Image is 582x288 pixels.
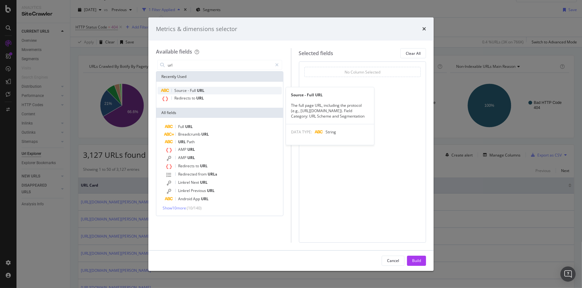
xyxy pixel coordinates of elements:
span: Source [174,88,188,93]
span: Path [187,139,195,144]
span: Show 10 more [163,205,186,211]
div: The full page URL, including the protocol (e.g., [URL][DOMAIN_NAME]). Field Category: URL Scheme ... [286,103,374,119]
span: Linkrel [178,188,191,193]
span: Redirects [174,95,192,101]
span: URL [200,180,208,185]
span: from [198,171,208,177]
input: Search by field name [167,60,273,70]
span: Redirected [178,171,198,177]
span: Previous [191,188,207,193]
span: Android [178,196,193,202]
span: to [192,95,196,101]
span: URL [207,188,215,193]
div: modal [148,17,434,271]
span: DATA TYPE: [291,129,312,135]
div: No Column Selected [345,69,380,75]
div: Recently Used [156,72,283,82]
span: URL [178,139,187,144]
span: Full [178,124,185,129]
span: to [196,163,200,169]
span: App [193,196,201,202]
div: Clear All [406,51,421,56]
div: Open Intercom Messenger [560,266,576,282]
span: ( 10 / 140 ) [187,205,202,211]
button: Cancel [382,256,404,266]
div: times [422,25,426,33]
div: Source - Full URL [286,92,374,98]
span: Redirects [178,163,196,169]
span: URLs [208,171,217,177]
span: URL [197,88,204,93]
span: Linkrel [178,180,191,185]
div: Available fields [156,48,192,55]
div: Metrics & dimensions selector [156,25,237,33]
span: URL [200,163,208,169]
span: URL [201,196,209,202]
span: URL [187,147,195,152]
span: Next [191,180,200,185]
span: URL [196,95,204,101]
div: All fields [156,108,283,118]
span: URL [187,155,195,160]
span: AMP [178,147,187,152]
span: URL [201,131,209,137]
span: Full [190,88,197,93]
button: Build [407,256,426,266]
button: Clear All [400,48,426,58]
div: Build [412,258,421,263]
div: Cancel [387,258,399,263]
span: Breadcrumb [178,131,201,137]
span: - [188,88,190,93]
span: URL [185,124,193,129]
div: Selected fields [299,50,333,57]
span: AMP [178,155,187,160]
span: String [326,129,336,135]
